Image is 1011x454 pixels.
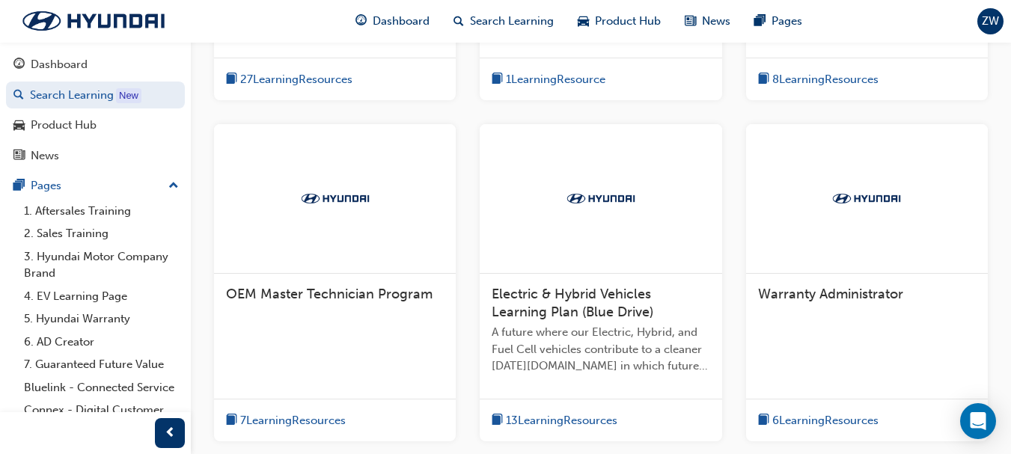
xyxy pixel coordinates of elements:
span: 8 Learning Resources [772,71,879,88]
span: 13 Learning Resources [506,412,617,429]
button: book-icon13LearningResources [492,411,617,430]
a: news-iconNews [673,6,742,37]
span: 6 Learning Resources [772,412,879,429]
a: Bluelink - Connected Service [18,376,185,399]
button: book-icon27LearningResources [226,70,352,89]
button: Pages [6,172,185,200]
span: Pages [772,13,802,30]
div: Tooltip anchor [116,88,141,103]
a: 6. AD Creator [18,331,185,354]
span: search-icon [13,89,24,102]
span: prev-icon [165,424,176,443]
a: TrakOEM Master Technician Programbook-icon7LearningResources [214,124,456,441]
span: Product Hub [595,13,661,30]
span: car-icon [13,119,25,132]
span: car-icon [578,12,589,31]
span: guage-icon [13,58,25,72]
span: news-icon [13,150,25,163]
span: 27 Learning Resources [240,71,352,88]
span: up-icon [168,177,179,196]
div: Product Hub [31,117,97,134]
button: DashboardSearch LearningProduct HubNews [6,48,185,172]
span: 7 Learning Resources [240,412,346,429]
span: book-icon [492,411,503,430]
span: search-icon [453,12,464,31]
span: book-icon [226,70,237,89]
a: Connex - Digital Customer Experience Management [18,399,185,438]
span: Electric & Hybrid Vehicles Learning Plan (Blue Drive) [492,286,653,320]
a: Product Hub [6,111,185,139]
span: book-icon [226,411,237,430]
span: book-icon [758,411,769,430]
a: TrakElectric & Hybrid Vehicles Learning Plan (Blue Drive)A future where our Electric, Hybrid, and... [480,124,721,441]
a: 3. Hyundai Motor Company Brand [18,245,185,285]
button: book-icon6LearningResources [758,411,879,430]
div: Dashboard [31,56,88,73]
a: guage-iconDashboard [343,6,442,37]
button: book-icon1LearningResource [492,70,605,89]
span: Dashboard [373,13,430,30]
img: Trak [825,191,908,206]
span: pages-icon [754,12,766,31]
a: pages-iconPages [742,6,814,37]
span: pages-icon [13,180,25,193]
div: Open Intercom Messenger [960,403,996,439]
a: 1. Aftersales Training [18,200,185,223]
div: Pages [31,177,61,194]
img: Trak [560,191,642,206]
a: 4. EV Learning Page [18,285,185,308]
div: News [31,147,59,165]
span: guage-icon [355,12,367,31]
span: news-icon [685,12,696,31]
a: search-iconSearch Learning [442,6,566,37]
span: ZW [982,13,999,30]
a: TrakWarranty Administratorbook-icon6LearningResources [746,124,988,441]
span: OEM Master Technician Program [226,286,433,302]
span: Search Learning [470,13,554,30]
button: book-icon8LearningResources [758,70,879,89]
button: book-icon7LearningResources [226,411,346,430]
span: book-icon [758,70,769,89]
button: ZW [977,8,1004,34]
a: 5. Hyundai Warranty [18,307,185,331]
a: Dashboard [6,51,185,79]
img: Trak [7,5,180,37]
span: 1 Learning Resource [506,71,605,88]
span: Warranty Administrator [758,286,903,302]
a: 2. Sales Training [18,222,185,245]
span: News [702,13,730,30]
a: 7. Guaranteed Future Value [18,353,185,376]
img: Trak [294,191,376,206]
a: News [6,142,185,170]
span: A future where our Electric, Hybrid, and Fuel Cell vehicles contribute to a cleaner [DATE][DOMAIN... [492,324,709,375]
a: Search Learning [6,82,185,109]
a: car-iconProduct Hub [566,6,673,37]
span: book-icon [492,70,503,89]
